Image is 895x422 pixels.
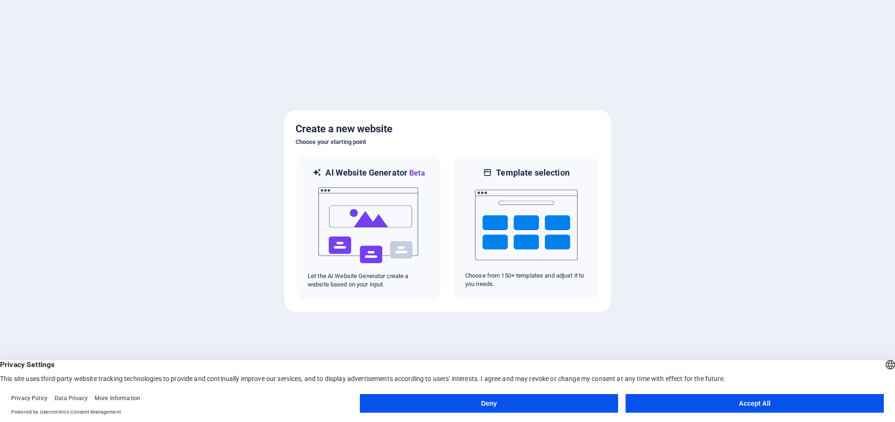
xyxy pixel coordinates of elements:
[296,136,599,148] h6: Choose your starting point
[407,169,425,177] span: Beta
[453,155,599,301] div: Template selectionChoose from 150+ templates and adjust it to you needs.
[296,155,442,301] div: AI Website GeneratorBetaaiLet the AI Website Generator create a website based on your input.
[496,167,569,178] h6: Template selection
[296,122,599,136] h5: Create a new website
[308,272,430,289] p: Let the AI Website Generator create a website based on your input.
[317,179,420,272] img: ai
[325,167,425,179] h6: AI Website Generator
[465,272,587,288] p: Choose from 150+ templates and adjust it to you needs.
